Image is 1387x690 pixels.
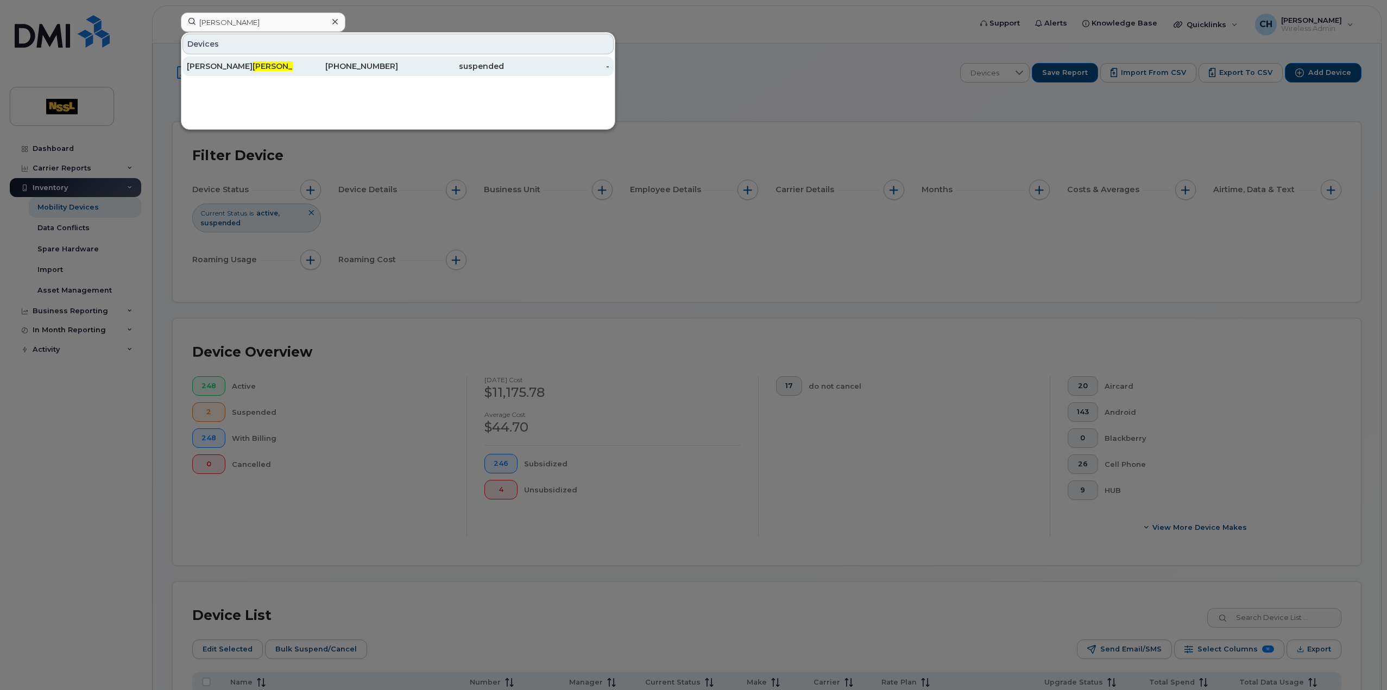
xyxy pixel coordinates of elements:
[253,61,318,71] span: [PERSON_NAME]
[504,61,610,72] div: -
[293,61,399,72] div: [PHONE_NUMBER]
[182,34,614,54] div: Devices
[187,61,293,72] div: [PERSON_NAME]
[398,61,504,72] div: suspended
[182,56,614,76] a: [PERSON_NAME][PERSON_NAME][PHONE_NUMBER]suspended-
